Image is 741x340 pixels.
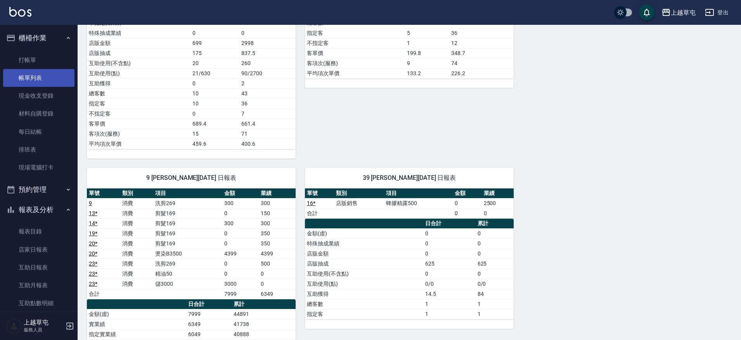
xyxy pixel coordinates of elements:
td: 互助使用(不含點) [87,58,190,68]
table: a dense table [87,188,296,299]
a: 帳單列表 [3,69,74,87]
td: 15 [190,129,239,139]
td: 0 [476,249,514,259]
td: 0 [239,28,296,38]
td: 6349 [186,319,232,329]
h5: 上越草屯 [24,319,63,326]
td: 0/0 [476,279,514,289]
td: 36 [449,28,514,38]
td: 互助獲得 [87,78,190,88]
a: 互助點數明細 [3,294,74,312]
td: 837.5 [239,48,296,58]
td: 300 [222,218,259,228]
th: 項目 [384,188,453,198]
td: 消費 [120,228,154,238]
td: 0/0 [423,279,476,289]
td: 10 [190,98,239,109]
td: 9 [405,58,449,68]
a: 店家日報表 [3,241,74,259]
td: 店販銷售 [334,198,384,208]
th: 業績 [259,188,296,198]
td: 消費 [120,218,154,228]
td: 500 [259,259,296,269]
table: a dense table [305,188,514,219]
td: 0 [482,208,514,218]
td: 0 [222,208,259,218]
td: 消費 [120,198,154,208]
td: 6049 [186,329,232,339]
td: 精油50 [153,269,222,279]
td: 消費 [120,238,154,249]
td: 2500 [482,198,514,208]
td: 0 [222,259,259,269]
td: 互助獲得 [305,289,423,299]
td: 41738 [232,319,296,329]
td: 特殊抽成業績 [305,238,423,249]
td: 店販金額 [87,38,190,48]
td: 客項次(服務) [305,58,405,68]
td: 5 [405,28,449,38]
td: 0 [476,238,514,249]
td: 7 [239,109,296,119]
button: 預約管理 [3,179,74,200]
td: 84 [476,289,514,299]
td: 蜂膠精露500 [384,198,453,208]
td: 1 [405,38,449,48]
td: 350 [259,228,296,238]
button: 櫃檯作業 [3,28,74,48]
th: 業績 [482,188,514,198]
td: 互助使用(不含點) [305,269,423,279]
td: 14.5 [423,289,476,299]
td: 平均項次單價 [87,139,190,149]
table: a dense table [305,219,514,319]
td: 消費 [120,279,154,289]
td: 699 [190,38,239,48]
td: 20 [190,58,239,68]
div: 上越草屯 [671,8,696,17]
td: 總客數 [305,299,423,309]
td: 特殊抽成業績 [87,28,190,38]
td: 7999 [222,289,259,299]
td: 0 [423,238,476,249]
td: 7999 [186,309,232,319]
td: 洗剪269 [153,259,222,269]
th: 金額 [453,188,482,198]
td: 儲3000 [153,279,222,289]
a: 9 [89,200,92,206]
td: 10 [190,88,239,98]
p: 服務人員 [24,326,63,333]
button: 報表及分析 [3,200,74,220]
td: 36 [239,98,296,109]
a: 每日結帳 [3,123,74,141]
td: 300 [222,198,259,208]
th: 單號 [87,188,120,198]
td: 21/630 [190,68,239,78]
td: 4399 [259,249,296,259]
td: 133.2 [405,68,449,78]
td: 459.6 [190,139,239,149]
td: 0 [190,109,239,119]
td: 260 [239,58,296,68]
th: 類別 [334,188,384,198]
td: 店販抽成 [87,48,190,58]
td: 0 [222,238,259,249]
td: 燙染B3500 [153,249,222,259]
td: 625 [476,259,514,269]
td: 90/2700 [239,68,296,78]
td: 總客數 [87,88,190,98]
td: 74 [449,58,514,68]
td: 0 [190,28,239,38]
td: 0 [190,78,239,88]
a: 打帳單 [3,51,74,69]
td: 348.7 [449,48,514,58]
td: 1 [476,299,514,309]
td: 689.4 [190,119,239,129]
td: 350 [259,238,296,249]
td: 0 [476,269,514,279]
img: Logo [9,7,31,17]
td: 1 [423,309,476,319]
td: 剪髮169 [153,228,222,238]
td: 消費 [120,249,154,259]
button: 登出 [702,5,732,20]
td: 226.2 [449,68,514,78]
